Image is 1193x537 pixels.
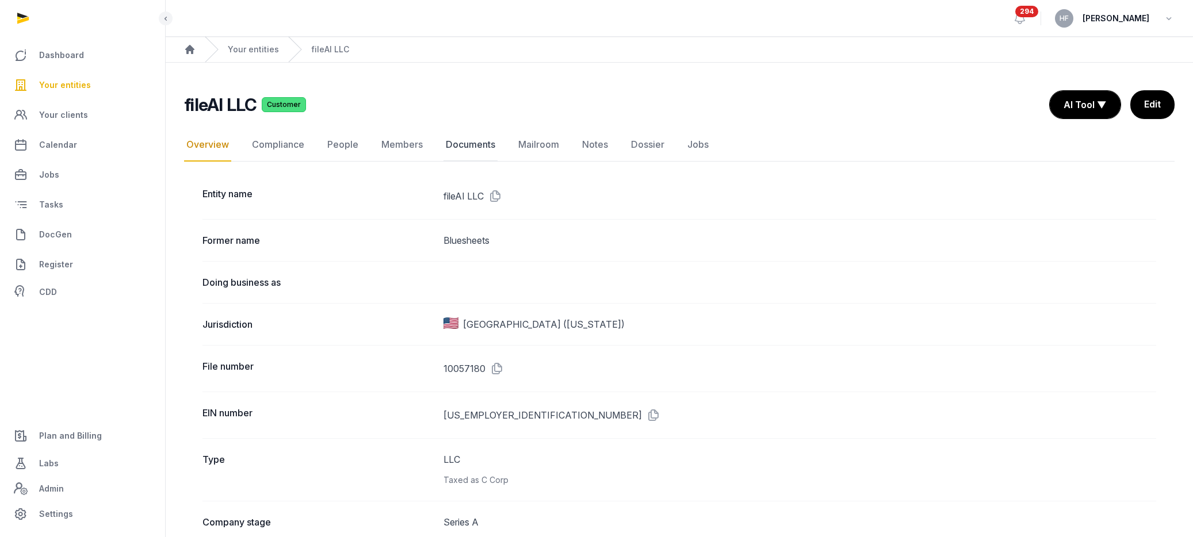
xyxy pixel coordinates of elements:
[39,285,57,299] span: CDD
[443,452,1157,487] dd: LLC
[262,97,306,112] span: Customer
[9,161,156,189] a: Jobs
[685,128,711,162] a: Jobs
[184,128,231,162] a: Overview
[629,128,667,162] a: Dossier
[39,48,84,62] span: Dashboard
[9,221,156,248] a: DocGen
[39,228,72,241] span: DocGen
[166,37,1193,63] nav: Breadcrumb
[39,198,63,212] span: Tasks
[39,507,73,521] span: Settings
[39,108,88,122] span: Your clients
[463,317,625,331] span: [GEOGRAPHIC_DATA] ([US_STATE])
[202,275,434,289] dt: Doing business as
[443,515,1157,529] dd: Series A
[1083,11,1149,25] span: [PERSON_NAME]
[580,128,610,162] a: Notes
[202,452,434,487] dt: Type
[443,128,498,162] a: Documents
[202,233,434,247] dt: Former name
[9,191,156,218] a: Tasks
[9,477,156,500] a: Admin
[1055,9,1073,28] button: HF
[311,44,349,55] a: fileAI LLC
[9,281,156,304] a: CDD
[9,71,156,99] a: Your entities
[39,168,59,182] span: Jobs
[39,429,102,443] span: Plan and Billing
[9,251,156,278] a: Register
[184,94,257,115] h2: fileAI LLC
[325,128,361,162] a: People
[39,482,64,496] span: Admin
[9,101,156,129] a: Your clients
[1050,91,1121,118] button: AI Tool ▼
[9,131,156,159] a: Calendar
[228,44,279,55] a: Your entities
[516,128,561,162] a: Mailroom
[202,406,434,424] dt: EIN number
[1130,90,1175,119] a: Edit
[202,359,434,378] dt: File number
[443,187,1157,205] dd: fileAI LLC
[39,457,59,470] span: Labs
[443,406,1157,424] dd: [US_EMPLOYER_IDENTIFICATION_NUMBER]
[443,473,1157,487] div: Taxed as C Corp
[9,422,156,450] a: Plan and Billing
[202,515,434,529] dt: Company stage
[9,41,156,69] a: Dashboard
[202,187,434,205] dt: Entity name
[184,128,1175,162] nav: Tabs
[1015,6,1038,17] span: 294
[379,128,425,162] a: Members
[39,258,73,271] span: Register
[202,317,434,331] dt: Jurisdiction
[9,450,156,477] a: Labs
[443,233,1157,247] dd: Bluesheets
[9,500,156,528] a: Settings
[250,128,307,162] a: Compliance
[1060,15,1069,22] span: HF
[39,78,91,92] span: Your entities
[443,359,1157,378] dd: 10057180
[39,138,77,152] span: Calendar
